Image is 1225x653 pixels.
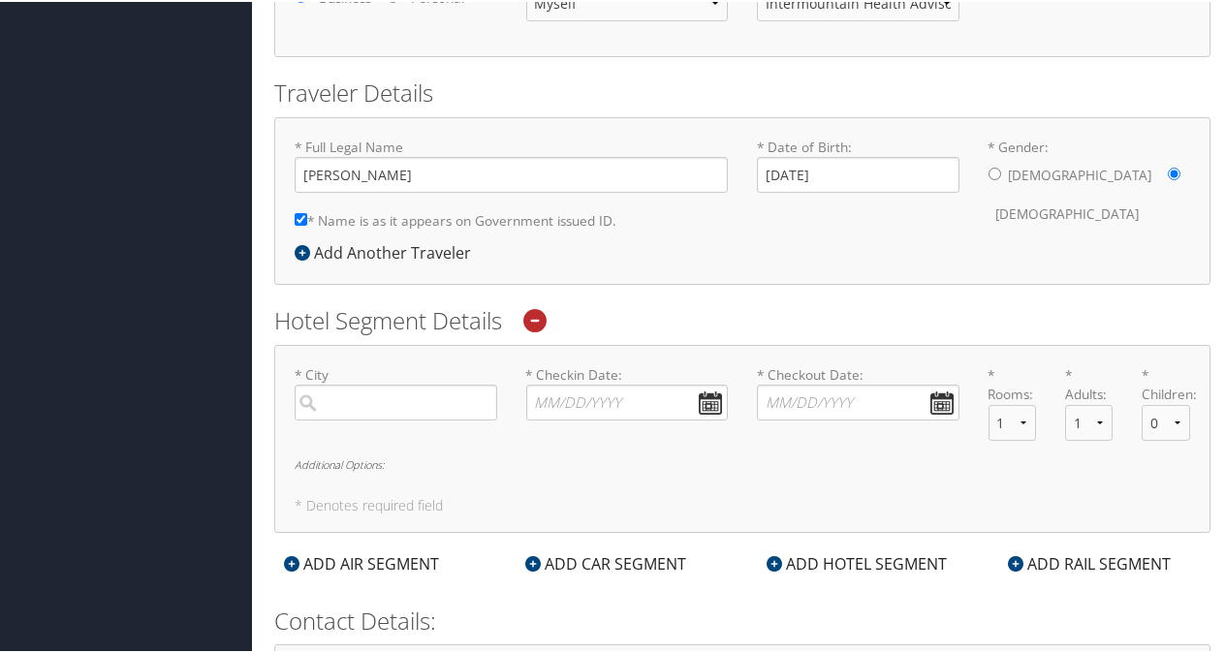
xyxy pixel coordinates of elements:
[526,363,729,419] label: * Checkin Date:
[274,75,1210,108] h2: Traveler Details
[989,136,1191,232] label: * Gender:
[295,155,728,191] input: * Full Legal Name
[989,363,1036,403] label: * Rooms:
[516,550,696,574] div: ADD CAR SEGMENT
[295,239,481,263] div: Add Another Traveler
[989,166,1001,178] input: * Gender:[DEMOGRAPHIC_DATA][DEMOGRAPHIC_DATA]
[757,383,959,419] input: * Checkout Date:
[757,155,959,191] input: * Date of Birth:
[757,136,959,191] label: * Date of Birth:
[998,550,1180,574] div: ADD RAIL SEGMENT
[1065,363,1113,403] label: * Adults:
[1168,166,1180,178] input: * Gender:[DEMOGRAPHIC_DATA][DEMOGRAPHIC_DATA]
[1009,155,1152,192] label: [DEMOGRAPHIC_DATA]
[295,136,728,191] label: * Full Legal Name
[274,603,1210,636] h2: Contact Details:
[757,363,959,419] label: * Checkout Date:
[526,383,729,419] input: * Checkin Date:
[1142,363,1189,403] label: * Children:
[996,194,1140,231] label: [DEMOGRAPHIC_DATA]
[295,201,616,236] label: * Name is as it appears on Government issued ID.
[295,363,497,419] label: * City
[274,302,1210,335] h2: Hotel Segment Details
[274,550,449,574] div: ADD AIR SEGMENT
[295,497,1190,511] h5: * Denotes required field
[295,457,1190,468] h6: Additional Options:
[757,550,957,574] div: ADD HOTEL SEGMENT
[295,211,307,224] input: * Name is as it appears on Government issued ID.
